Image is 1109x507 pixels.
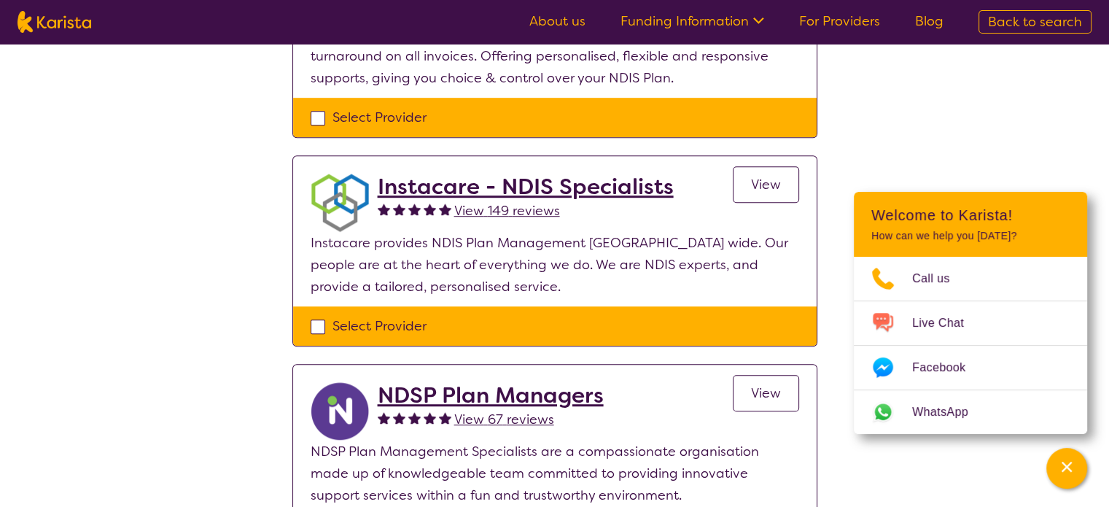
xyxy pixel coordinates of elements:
[854,192,1087,434] div: Channel Menu
[454,200,560,222] a: View 149 reviews
[620,12,764,30] a: Funding Information
[529,12,585,30] a: About us
[912,357,983,379] span: Facebook
[378,174,674,200] a: Instacare - NDIS Specialists
[311,23,799,89] p: We are an experienced NDIS Plan Manager providing 24 hour payment turnaround on all invoices. Off...
[439,411,451,424] img: fullstar
[378,411,390,424] img: fullstar
[454,411,554,428] span: View 67 reviews
[912,401,986,423] span: WhatsApp
[978,10,1092,34] a: Back to search
[871,230,1070,242] p: How can we help you [DATE]?
[393,411,405,424] img: fullstar
[915,12,943,30] a: Blog
[454,409,554,430] a: View 67 reviews
[751,176,781,193] span: View
[378,203,390,215] img: fullstar
[311,232,799,298] p: Instacare provides NDIS Plan Management [GEOGRAPHIC_DATA] wide. Our people are at the heart of ev...
[439,203,451,215] img: fullstar
[378,382,604,409] a: NDSP Plan Managers
[733,375,799,411] a: View
[311,174,369,232] img: obkhna0zu27zdd4ubuus.png
[311,441,799,506] p: NDSP Plan Management Specialists are a compassionate organisation made up of knowledgeable team c...
[311,382,369,441] img: ryxpuxvt8mh1enfatjpo.png
[17,11,91,33] img: Karista logo
[854,257,1087,434] ul: Choose channel
[424,203,436,215] img: fullstar
[912,268,968,290] span: Call us
[751,384,781,402] span: View
[912,312,981,334] span: Live Chat
[454,202,560,220] span: View 149 reviews
[393,203,405,215] img: fullstar
[871,206,1070,224] h2: Welcome to Karista!
[408,411,421,424] img: fullstar
[854,390,1087,434] a: Web link opens in a new tab.
[424,411,436,424] img: fullstar
[988,13,1082,31] span: Back to search
[408,203,421,215] img: fullstar
[799,12,880,30] a: For Providers
[733,166,799,203] a: View
[1046,448,1087,489] button: Channel Menu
